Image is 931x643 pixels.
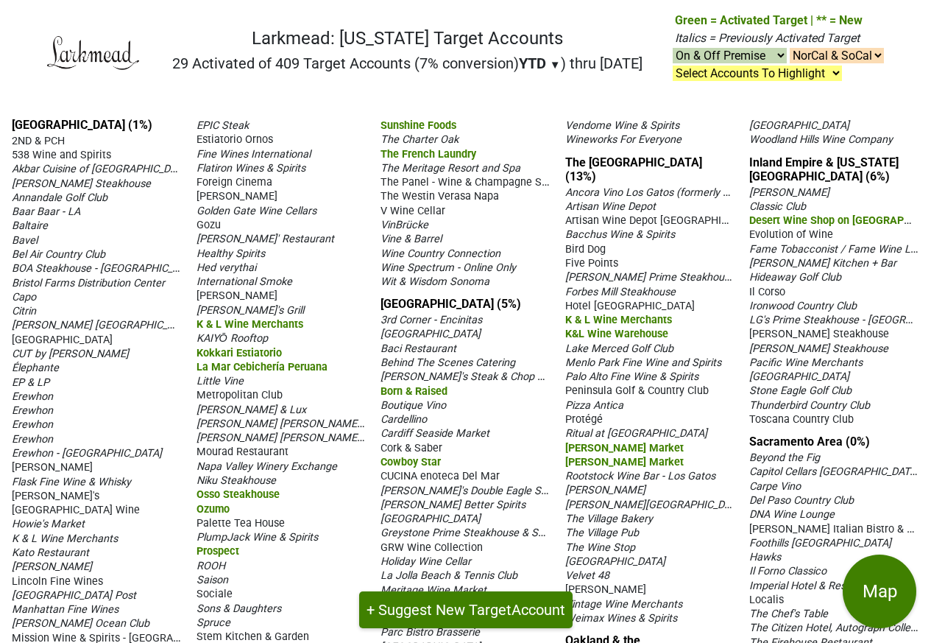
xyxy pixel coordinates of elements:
[380,233,442,245] span: Vine & Barrel
[565,213,761,227] span: Artisan Wine Depot [GEOGRAPHIC_DATA]
[12,390,53,403] span: Erewhon
[197,275,292,288] span: International Smoke
[12,205,80,218] span: Baar Baar - LA
[675,31,860,45] span: Italics = Previously Activated Target
[380,275,489,288] span: Wit & Wisdom Sonoma
[197,375,244,387] span: Little Vine
[380,342,456,355] span: Baci Restaurant
[197,233,334,245] span: [PERSON_NAME]' Restaurant
[197,289,277,302] span: [PERSON_NAME]
[12,334,113,346] span: [GEOGRAPHIC_DATA]
[565,612,677,625] span: Weimax Wines & Spirits
[565,470,715,482] span: Rootstock Wine Bar - Los Gatos
[12,561,92,573] span: [PERSON_NAME]
[12,518,85,530] span: Howie's Market
[749,119,849,132] span: [GEOGRAPHIC_DATA]
[550,58,561,71] span: ▼
[380,413,427,426] span: Cardellino
[380,499,525,511] span: [PERSON_NAME] Better Spirits
[749,565,826,577] span: Il Forno Classico
[12,192,107,204] span: Annandale Golf Club
[197,602,281,615] span: Sons & Daughters
[749,271,841,284] span: Hideaway Golf Club
[12,504,140,516] span: [GEOGRAPHIC_DATA] Wine
[197,133,273,146] span: Estiatorio Ornos
[511,601,565,619] span: Account
[172,28,643,49] h1: Larkmead: [US_STATE] Target Accounts
[172,55,643,72] h2: 29 Activated of 409 Target Accounts (7% conversion) ) thru [DATE]
[749,413,854,426] span: Toscana Country Club
[380,247,500,260] span: Wine Country Connection
[380,626,480,639] span: Parc Bistro Brasserie
[380,261,516,274] span: Wine Spectrum - Online Only
[380,470,500,482] span: CUCINA enoteca Del Mar
[12,362,59,374] span: Élephante
[565,228,675,241] span: Bacchus Wine & Spirits
[197,219,221,231] span: Gozu
[197,190,277,203] span: [PERSON_NAME]
[749,155,899,183] a: Inland Empire & [US_STATE][GEOGRAPHIC_DATA] (6%)
[749,384,852,397] span: Stone Eagle Golf Club
[12,433,53,446] span: Erewhon
[380,314,482,326] span: 3rd Corner - Encinitas
[12,575,103,588] span: Lincoln Fine Wines
[12,617,149,630] span: [PERSON_NAME] Ocean Club
[749,370,849,383] span: [GEOGRAPHIC_DATA]​
[565,541,635,554] span: The Wine Stop
[565,583,646,596] span: [PERSON_NAME]
[380,456,441,468] span: Cowboy Star
[749,186,829,199] span: [PERSON_NAME]
[565,356,721,369] span: Menlo Park Fine Wine and Spirits
[749,464,919,478] span: Capitol Cellars [GEOGRAPHIC_DATA]
[197,560,225,572] span: ROOH
[565,314,672,326] span: K & L Wine Merchants
[12,291,36,303] span: Capo
[12,261,280,275] span: BOA Steakhouse - [GEOGRAPHIC_DATA][PERSON_NAME]
[749,537,891,549] span: Foothills [GEOGRAPHIC_DATA]
[197,247,265,260] span: Healthy Spirits
[749,228,833,241] span: Evolution of Wine
[197,446,288,458] span: Mourad Restaurant
[749,257,896,270] span: [PERSON_NAME] Kitchen + Bar
[565,243,606,256] span: Bird Dog
[380,513,481,525] span: [GEOGRAPHIC_DATA]
[675,13,863,27] span: Green = Activated Target | ** = New
[749,200,806,213] span: Classic Club
[380,119,456,132] span: Sunshine Foods
[12,603,118,616] span: Manhattan Fine Wines
[12,219,48,232] span: Baltaire
[12,447,162,460] span: Erewhon - [GEOGRAPHIC_DATA]
[749,435,870,449] a: Sacramento Area (0%)
[197,361,328,373] span: La Mar Cebichería Peruana
[749,551,781,563] span: Hawks
[197,460,337,473] span: Napa Valley Winery Exchange
[197,347,282,359] span: Kokkari Estiatorio
[12,248,105,261] span: Bel Air Country Club
[565,384,709,397] span: Peninsula Golf & Country Club
[565,427,707,440] span: Ritual at [GEOGRAPHIC_DATA]
[749,580,880,592] span: Imperial Hotel & Restaurant
[749,480,801,493] span: Carpe Vino
[749,508,835,521] span: DNA Wine Lounge
[12,149,111,161] span: 538 Wine and Spirits
[749,356,863,369] span: Pacific Wine Merchants
[749,133,893,146] span: Woodland Hills Wine Company
[197,389,283,401] span: Metropolitan Club
[12,533,118,545] span: K & L Wine Merchants
[197,630,309,643] span: Stem Kitchen & Garden
[565,497,746,511] span: [PERSON_NAME][GEOGRAPHIC_DATA]
[749,399,870,412] span: Thunderbird Country Club
[749,594,784,606] span: Localis
[12,418,53,431] span: Erewhon
[749,521,923,535] span: [PERSON_NAME] Italian Bistro & Bar
[12,376,49,389] span: EP & LP
[197,488,280,501] span: Osso Steakhouse
[565,484,645,496] span: [PERSON_NAME]
[197,430,415,444] span: [PERSON_NAME] [PERSON_NAME] Restaurant
[565,513,653,525] span: The Village Bakery
[749,328,889,340] span: [PERSON_NAME] Steakhouse
[380,399,446,412] span: Boutique Vino
[565,342,673,355] span: Lake Merced Golf Club
[197,148,311,161] span: Fine Wines International
[380,219,428,231] span: VinBrücke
